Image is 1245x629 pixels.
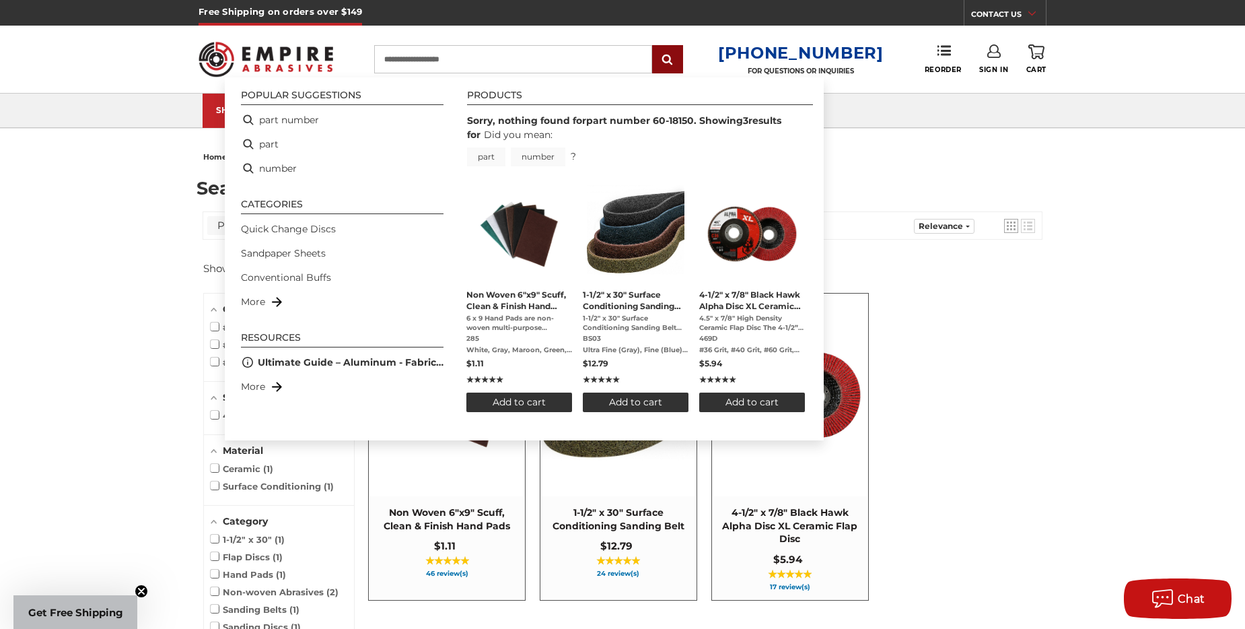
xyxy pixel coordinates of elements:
[135,585,148,598] button: Close teaser
[583,345,688,355] span: Ultra Fine (Gray), Fine (Blue), Medium (Red), Coarse (Tan)
[236,350,449,374] li: Ultimate Guide – Aluminum - Fabrication, Grinding, and Finishing with Abrasives
[28,606,123,619] span: Get Free Shipping
[376,570,518,577] span: 46 review(s)
[547,506,690,533] span: 1-1/2" x 30" Surface Conditioning Sanding Belt
[718,43,884,63] a: [PHONE_NUMBER]
[583,334,688,343] span: BS03
[211,587,339,597] span: Non-woven Abrasives
[540,294,697,600] a: 1-1/2" x 30" Surface Conditioning Sanding Belt
[236,217,449,241] li: Quick Change Discs
[203,262,373,275] div: Showing results for " "
[211,552,283,562] span: Flap Discs
[216,105,324,115] div: SHOP CATEGORIES
[466,374,503,386] span: ★★★★★
[583,314,688,333] span: 1-1/2" x 30" Surface Conditioning Sanding Belt Name: 1-1/2" x 30" Surface Conditioning Belt Descr...
[699,345,805,355] span: #36 Grit, #40 Grit, #60 Grit, #80 Grit, #120 Grit
[211,322,273,333] span: #36 Grit
[583,358,608,368] span: $12.79
[369,294,525,600] a: Non Woven 6"x9" Scuff, Clean & Finish Hand Pads
[466,345,572,355] span: White, Gray, Maroon, Green, Tan, Black
[211,534,285,545] span: 1-1/2" x 30"
[914,219,974,234] a: Sort options
[263,463,273,474] span: 1
[466,185,572,412] a: Non Woven 6"x9" Scuff, Clean & Finish Hand Pads
[699,374,736,386] span: ★★★★★
[719,506,861,546] span: 4-1/2" x 7/8" Black Hawk Alpha Disc XL Ceramic Flap Disc
[699,314,805,333] span: 4.5" x 7/8" High Density Ceramic Flap Disc The 4-1/2” x 7/8” Alpha Disc by Black Hawk Abrasives i...
[467,129,576,162] div: Did you mean: ?
[1124,578,1232,619] button: Chat
[258,356,443,370] a: Ultimate Guide – Aluminum - Fabrication, Grinding, and Finishing with Abrasives
[211,339,274,350] span: #40 Grit
[1026,44,1046,74] a: Cart
[203,152,227,162] span: home
[699,185,805,412] a: 4-1/2" x 7/8" Black Hawk Alpha Disc XL Ceramic Flap Disc
[223,303,305,315] span: Choose Your Grit
[583,393,688,412] button: Add to cart
[577,180,694,418] li: 1-1/2" x 30" Surface Conditioning Sanding Belt
[712,294,868,600] a: 4-1/2" x 7/8" Black Hawk Alpha Disc XL Ceramic Flap Disc
[223,515,268,527] span: Category
[13,595,137,629] div: Get Free ShippingClose teaser
[511,147,565,166] a: number
[719,584,861,591] span: 17 review(s)
[919,221,963,231] span: Relevance
[211,410,261,421] span: 4-1/2"
[600,539,633,552] span: $12.79
[236,241,449,265] li: Sandpaper Sheets
[241,271,331,285] a: Conventional Buffs
[699,393,805,412] button: Add to cart
[466,289,572,312] span: Non Woven 6"x9" Scuff, Clean & Finish Hand Pads
[236,290,449,314] li: More
[583,374,620,386] span: ★★★★★
[699,334,805,343] span: 469D
[324,481,334,492] span: 1
[225,77,824,440] div: Instant Search Results
[466,393,572,412] button: Add to cart
[207,216,288,235] a: View Products Tab
[197,179,1049,197] h1: Search results
[1026,65,1046,74] span: Cart
[467,114,781,141] span: Showing results for
[241,333,443,347] li: Resources
[694,180,810,418] li: 4-1/2" x 7/8" Black Hawk Alpha Disc XL Ceramic Flap Disc
[211,463,273,474] span: Ceramic
[773,553,802,566] span: $5.94
[461,180,577,418] li: Non Woven 6"x9" Scuff, Clean & Finish Hand Pads
[275,534,285,545] span: 1
[1004,219,1018,233] a: View grid mode
[583,289,688,312] span: 1-1/2" x 30" Surface Conditioning Sanding Belt
[199,33,333,86] img: Empire Abrasives
[583,185,688,412] a: 1-1/2" x 30" Surface Conditioning Sanding Belt
[223,444,263,457] span: Material
[1178,593,1205,605] span: Chat
[466,334,572,343] span: 285
[241,222,336,236] a: Quick Change Discs
[211,569,286,580] span: Hand Pads
[547,570,690,577] span: 24 review(s)
[703,185,801,283] img: 4.5" BHA Alpha Disc
[699,358,722,368] span: $5.94
[273,552,283,562] span: 1
[699,289,805,312] span: 4-1/2" x 7/8" Black Hawk Alpha Disc XL Ceramic Flap Disc
[768,569,812,580] span: ★★★★★
[466,358,484,368] span: $1.11
[467,114,697,127] span: Sorry, nothing found for .
[289,604,299,615] span: 1
[434,539,456,552] span: $1.11
[376,506,518,533] span: Non Woven 6"x9" Scuff, Clean & Finish Hand Pads
[236,156,449,180] li: number
[743,114,748,127] b: 3
[925,44,962,73] a: Reorder
[276,569,286,580] span: 1
[241,199,443,214] li: Categories
[596,556,640,566] span: ★★★★★
[467,90,813,105] li: Products
[211,481,334,492] span: Surface Conditioning
[241,90,443,105] li: Popular suggestions
[586,114,694,127] b: part number 60-18150
[326,587,339,597] span: 2
[925,65,962,74] span: Reorder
